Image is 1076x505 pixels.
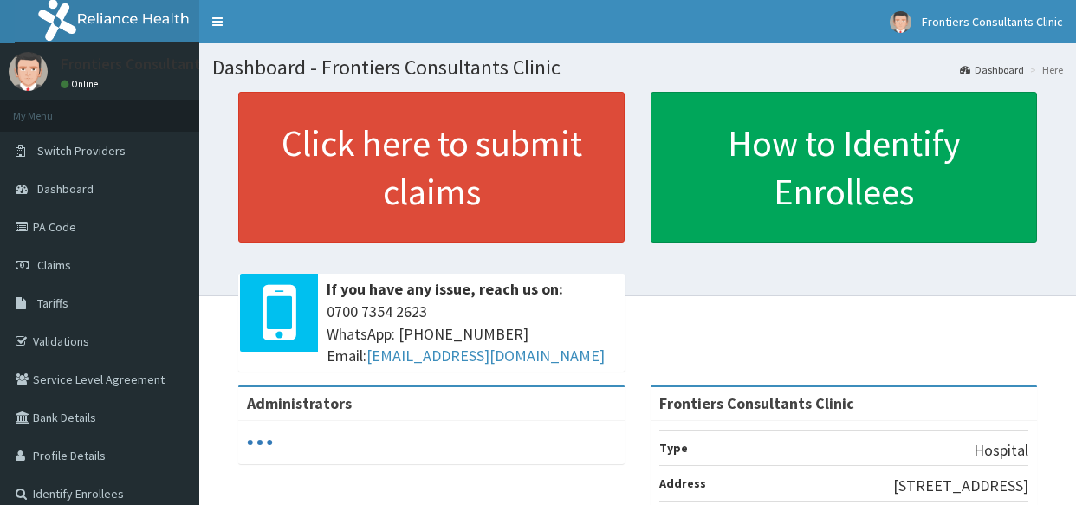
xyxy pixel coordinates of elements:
[212,56,1063,79] h1: Dashboard - Frontiers Consultants Clinic
[61,56,248,72] p: Frontiers Consultants Clinic
[651,92,1037,243] a: How to Identify Enrollees
[974,439,1028,462] p: Hospital
[37,143,126,159] span: Switch Providers
[37,257,71,273] span: Claims
[247,430,273,456] svg: audio-loading
[327,301,616,367] span: 0700 7354 2623 WhatsApp: [PHONE_NUMBER] Email:
[37,295,68,311] span: Tariffs
[37,181,94,197] span: Dashboard
[366,346,605,366] a: [EMAIL_ADDRESS][DOMAIN_NAME]
[247,393,352,413] b: Administrators
[9,52,48,91] img: User Image
[960,62,1024,77] a: Dashboard
[1026,62,1063,77] li: Here
[327,279,563,299] b: If you have any issue, reach us on:
[922,14,1063,29] span: Frontiers Consultants Clinic
[659,476,706,491] b: Address
[61,78,102,90] a: Online
[893,475,1028,497] p: [STREET_ADDRESS]
[659,440,688,456] b: Type
[238,92,625,243] a: Click here to submit claims
[659,393,854,413] strong: Frontiers Consultants Clinic
[890,11,911,33] img: User Image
